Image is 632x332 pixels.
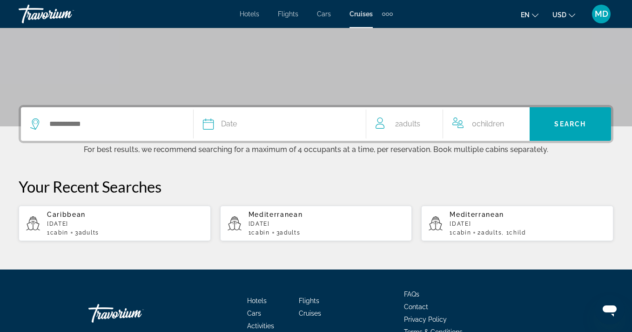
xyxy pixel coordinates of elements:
a: Flights [278,10,298,18]
button: Travelers: 2 adults, 0 children [366,107,530,141]
span: 2 [477,229,502,236]
a: Cruises [299,310,321,317]
p: For best results, we recommend searching for a maximum of 4 occupants at a time, per reservation.... [19,143,613,154]
span: Adults [399,119,420,128]
span: cabin [251,229,269,236]
button: Search [530,107,611,141]
button: Extra navigation items [382,7,393,21]
button: Caribbean[DATE]1cabin3Adults [19,205,211,242]
span: Children [477,119,504,128]
span: Date [221,118,237,131]
a: Travorium [19,2,112,26]
span: 1 [450,229,471,236]
span: , 1 [502,229,525,236]
span: 3 [75,229,99,236]
p: [DATE] [450,221,606,227]
button: Mediterranean[DATE]1cabin2Adults, 1Child [421,205,613,242]
span: Search [554,120,586,128]
a: Flights [299,297,319,304]
span: cabin [50,229,68,236]
span: Adults [481,229,502,236]
span: USD [552,11,566,19]
a: Activities [247,322,274,330]
button: User Menu [589,4,613,24]
button: Mediterranean[DATE]1cabin3Adults [220,205,412,242]
span: 0 [472,118,504,131]
span: 1 [249,229,270,236]
a: Cruises [350,10,373,18]
div: Search widget [21,107,611,141]
a: Cars [317,10,331,18]
button: Change language [521,8,538,21]
span: cabin [453,229,471,236]
span: Adults [79,229,99,236]
button: Date [203,107,356,141]
button: Change currency [552,8,575,21]
span: 1 [47,229,68,236]
span: Adults [280,229,300,236]
iframe: Button to launch messaging window [595,295,625,325]
a: Hotels [240,10,259,18]
a: Travorium [88,299,182,327]
span: 2 [395,118,420,131]
p: [DATE] [249,221,405,227]
span: MD [595,9,608,19]
a: Contact [404,303,428,311]
a: Hotels [247,297,267,304]
p: Your Recent Searches [19,177,613,196]
span: Caribbean [47,211,86,218]
span: en [521,11,530,19]
p: [DATE] [47,221,203,227]
span: Mediterranean [249,211,303,218]
span: Child [509,229,525,236]
span: 3 [276,229,301,236]
a: Cars [247,310,261,317]
span: Mediterranean [450,211,504,218]
a: FAQs [404,290,419,298]
a: Privacy Policy [404,316,447,323]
